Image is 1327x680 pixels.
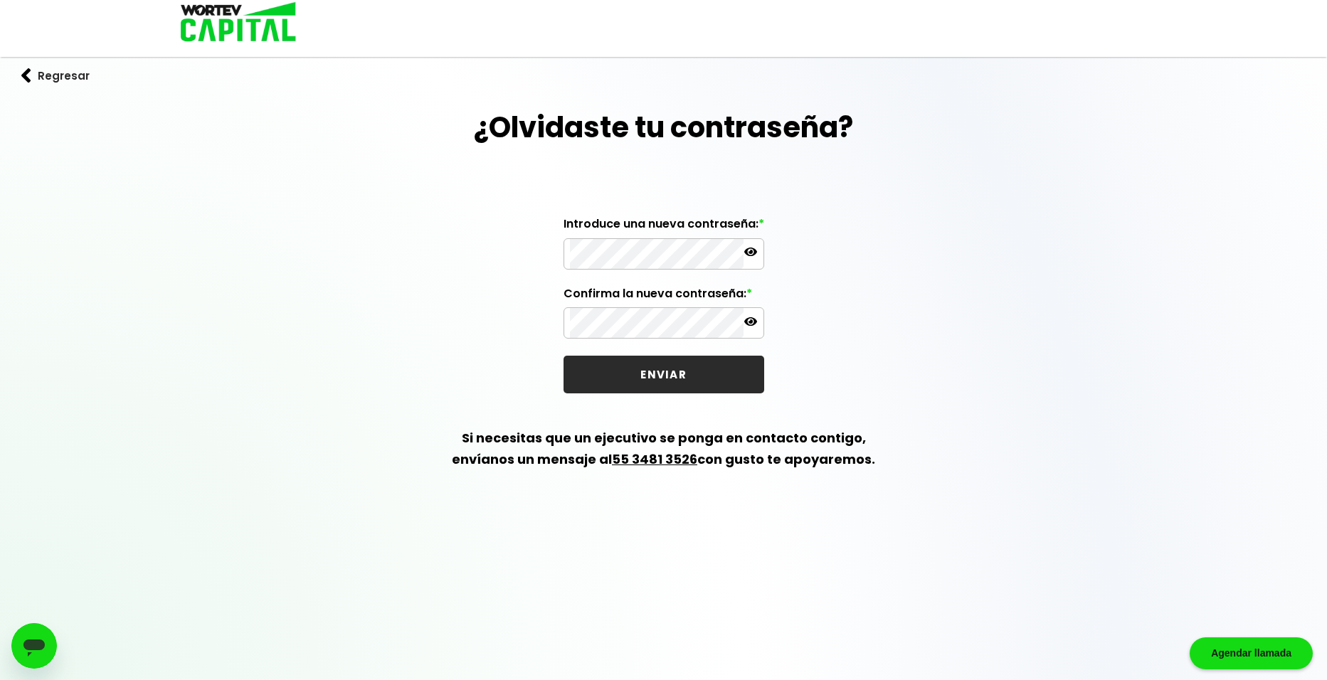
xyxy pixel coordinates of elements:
a: 55 3481 3526 [612,450,697,468]
label: Introduce una nueva contraseña: [564,217,764,238]
button: ENVIAR [564,356,764,393]
h1: ¿Olvidaste tu contraseña? [474,106,853,149]
div: Agendar llamada [1190,637,1313,669]
label: Confirma la nueva contraseña: [564,287,764,308]
b: Si necesitas que un ejecutivo se ponga en contacto contigo, envíanos un mensaje al con gusto te a... [452,429,875,468]
img: flecha izquierda [21,68,31,83]
iframe: Botón para iniciar la ventana de mensajería [11,623,57,669]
